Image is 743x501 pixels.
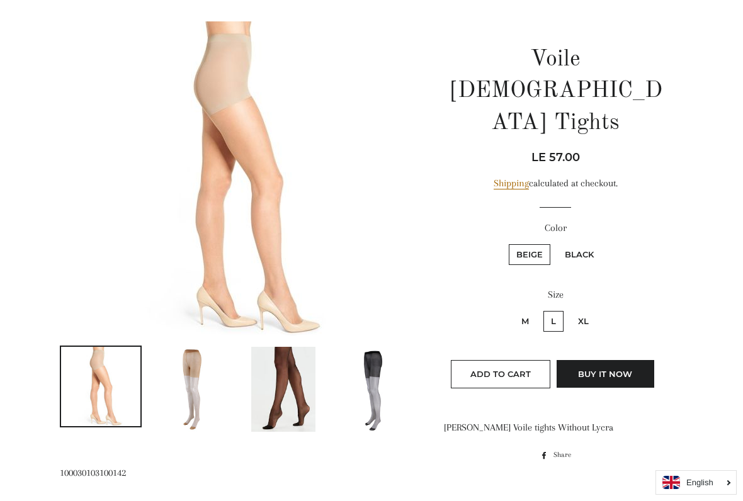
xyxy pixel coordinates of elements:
[509,244,550,265] label: Beige
[543,311,564,332] label: L
[553,448,577,462] span: Share
[346,347,403,432] img: Load image into Gallery viewer, Voile Ladies Tights
[251,347,315,432] img: Load image into Gallery viewer, Voile Ladies Tights
[80,21,395,336] img: Voile Ladies Tights
[60,467,126,478] span: 100030103100142
[686,478,713,487] i: English
[444,176,667,191] div: calculated at checkout.
[514,311,536,332] label: M
[557,244,601,265] label: Black
[164,347,220,432] img: Load image into Gallery viewer, Voile Ladies Tights
[61,347,140,426] img: Load image into Gallery viewer, Voile Ladies Tights
[470,369,531,379] span: Add to Cart
[662,476,730,489] a: English
[451,360,550,388] button: Add to Cart
[570,311,596,332] label: XL
[494,177,529,189] a: Shipping
[444,44,667,139] h1: Voile [DEMOGRAPHIC_DATA] Tights
[444,287,667,303] label: Size
[444,420,667,436] div: [PERSON_NAME] Voile tights Without Lycra
[531,150,580,164] span: LE 57.00
[557,360,654,388] button: Buy it now
[444,220,667,236] label: Color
